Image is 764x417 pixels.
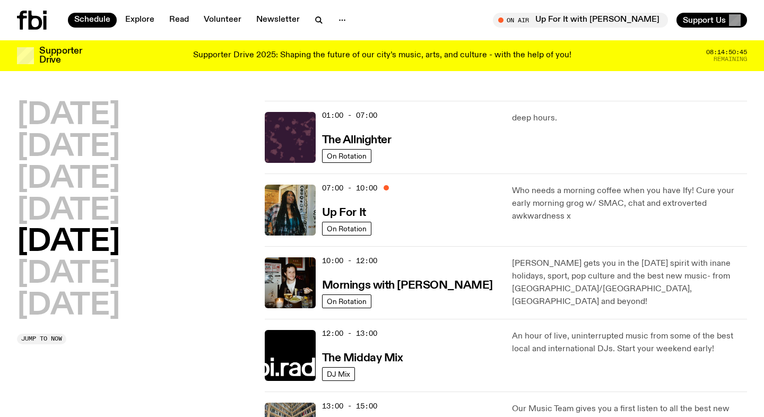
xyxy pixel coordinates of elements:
[327,224,367,232] span: On Rotation
[21,336,62,342] span: Jump to now
[512,112,747,125] p: deep hours.
[68,13,117,28] a: Schedule
[163,13,195,28] a: Read
[17,133,120,162] button: [DATE]
[197,13,248,28] a: Volunteer
[322,133,392,146] a: The Allnighter
[322,401,377,411] span: 13:00 - 15:00
[17,291,120,321] button: [DATE]
[17,259,120,289] button: [DATE]
[322,280,493,291] h3: Mornings with [PERSON_NAME]
[706,49,747,55] span: 08:14:50:45
[327,152,367,160] span: On Rotation
[322,135,392,146] h3: The Allnighter
[512,185,747,223] p: Who needs a morning coffee when you have Ify! Cure your early morning grog w/ SMAC, chat and extr...
[322,256,377,266] span: 10:00 - 12:00
[17,164,120,194] button: [DATE]
[119,13,161,28] a: Explore
[322,183,377,193] span: 07:00 - 10:00
[322,328,377,338] span: 12:00 - 13:00
[17,196,120,226] button: [DATE]
[17,228,120,257] button: [DATE]
[322,149,371,163] a: On Rotation
[265,185,316,236] img: Ify - a Brown Skin girl with black braided twists, looking up to the side with her tongue stickin...
[322,110,377,120] span: 01:00 - 07:00
[322,207,366,219] h3: Up For It
[512,257,747,308] p: [PERSON_NAME] gets you in the [DATE] spirit with inane holidays, sport, pop culture and the best ...
[512,330,747,355] p: An hour of live, uninterrupted music from some of the best local and international DJs. Start you...
[250,13,306,28] a: Newsletter
[322,367,355,381] a: DJ Mix
[193,51,571,60] p: Supporter Drive 2025: Shaping the future of our city’s music, arts, and culture - with the help o...
[676,13,747,28] button: Support Us
[322,294,371,308] a: On Rotation
[327,297,367,305] span: On Rotation
[322,353,403,364] h3: The Midday Mix
[322,351,403,364] a: The Midday Mix
[714,56,747,62] span: Remaining
[39,47,82,65] h3: Supporter Drive
[322,278,493,291] a: Mornings with [PERSON_NAME]
[17,101,120,131] button: [DATE]
[683,15,726,25] span: Support Us
[327,370,350,378] span: DJ Mix
[17,334,66,344] button: Jump to now
[265,257,316,308] img: Sam blankly stares at the camera, brightly lit by a camera flash wearing a hat collared shirt and...
[322,222,371,236] a: On Rotation
[493,13,668,28] button: On AirUp For It with [PERSON_NAME]
[322,205,366,219] a: Up For It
